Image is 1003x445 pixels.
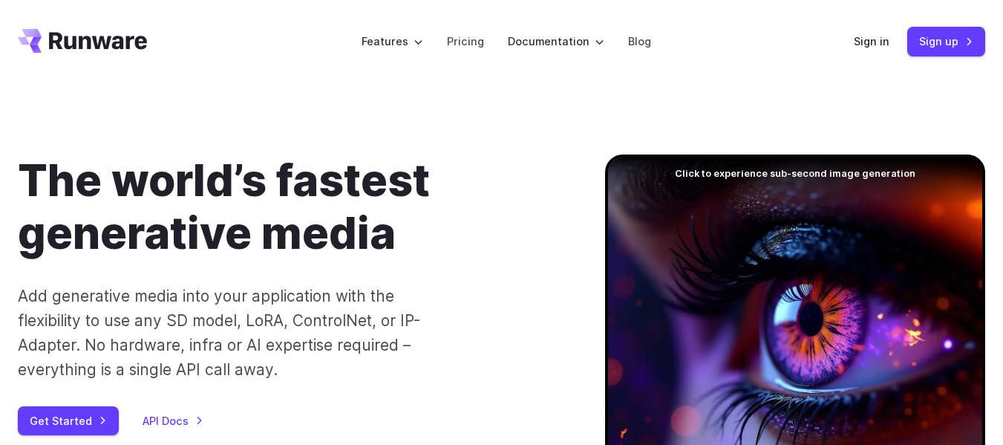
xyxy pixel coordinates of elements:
[907,27,985,56] a: Sign up
[508,33,604,50] label: Documentation
[18,29,147,53] a: Go to /
[628,33,651,50] a: Blog
[854,33,889,50] a: Sign in
[18,155,558,260] h1: The world’s fastest generative media
[447,33,484,50] a: Pricing
[18,406,119,435] a: Get Started
[362,33,423,50] label: Features
[18,284,450,383] p: Add generative media into your application with the flexibility to use any SD model, LoRA, Contro...
[143,412,203,429] a: API Docs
